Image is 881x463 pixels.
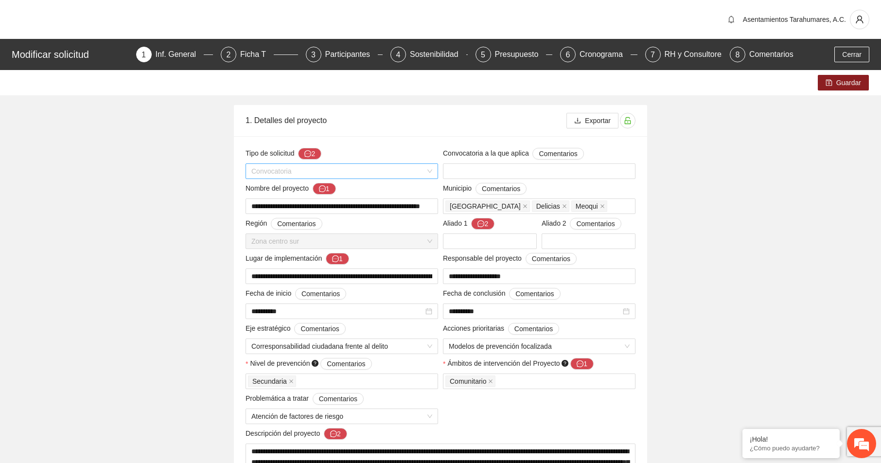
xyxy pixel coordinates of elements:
[248,375,296,387] span: Secundaria
[523,204,528,209] span: close
[476,183,527,195] button: Municipio
[227,51,231,59] span: 2
[570,218,621,230] button: Aliado 2
[450,201,521,212] span: [GEOGRAPHIC_DATA]
[295,288,346,300] button: Fecha de inicio
[620,117,635,125] span: unlock
[240,47,274,62] div: Ficha T
[495,47,546,62] div: Presupuesto
[313,393,364,405] button: Problemática a tratar
[156,47,204,62] div: Inf. General
[834,47,869,62] button: Cerrar
[443,183,527,195] span: Municipio
[251,339,432,354] span: Corresponsabilidad ciudadana frente al delito
[651,51,655,59] span: 7
[542,218,621,230] span: Aliado 2
[508,323,559,335] button: Acciones prioritarias
[576,218,615,229] span: Comentarios
[332,255,339,263] span: message
[585,115,611,126] span: Exportar
[294,323,345,335] button: Eje estratégico
[620,113,635,128] button: unlock
[246,218,322,230] span: Región
[560,47,637,62] div: 6Cronograma
[476,47,553,62] div: 5Presupuesto
[562,360,568,367] span: question-circle
[141,51,146,59] span: 1
[319,393,357,404] span: Comentarios
[577,360,583,368] span: message
[251,409,432,424] span: Atención de factores de riesgo
[56,130,134,228] span: Estamos en línea.
[445,375,495,387] span: Comunitario
[562,204,567,209] span: close
[536,201,560,212] span: Delicias
[396,51,401,59] span: 4
[136,47,213,62] div: 1Inf. General
[246,288,346,300] span: Fecha de inicio
[570,358,594,370] button: Ámbitos de intervención del Proyecto question-circle
[724,16,739,23] span: bell
[532,253,570,264] span: Comentarios
[445,200,530,212] span: Chihuahua
[51,50,163,62] div: Chatee con nosotros ahora
[723,12,739,27] button: bell
[743,16,846,23] span: Asentamientos Tarahumares, A.C.
[574,117,581,125] span: download
[566,113,618,128] button: downloadExportar
[749,47,793,62] div: Comentarios
[443,148,584,160] span: Convocatoria a la que aplica
[576,201,598,212] span: Meoqui
[277,218,316,229] span: Comentarios
[311,51,316,59] span: 3
[289,379,294,384] span: close
[246,428,347,440] span: Descripción del proyecto
[482,183,520,194] span: Comentarios
[390,47,468,62] div: 4Sostenibilidad
[566,51,570,59] span: 6
[300,323,339,334] span: Comentarios
[246,393,364,405] span: Problemática a tratar
[246,183,336,195] span: Nombre del proyecto
[330,430,337,438] span: message
[736,51,740,59] span: 8
[836,77,861,88] span: Guardar
[449,339,630,354] span: Modelos de prevención focalizada
[443,288,561,300] span: Fecha de conclusión
[730,47,793,62] div: 8Comentarios
[320,358,371,370] button: Nivel de prevención question-circle
[252,376,287,387] span: Secundaria
[221,47,298,62] div: 2Ficha T
[443,323,559,335] span: Acciones prioritarias
[481,51,485,59] span: 5
[488,379,493,384] span: close
[301,288,340,299] span: Comentarios
[12,47,130,62] div: Modificar solicitud
[443,253,577,265] span: Responsable del proyecto
[842,49,862,60] span: Cerrar
[326,253,349,265] button: Lugar de implementación
[514,323,553,334] span: Comentarios
[600,204,605,209] span: close
[5,266,185,300] textarea: Escriba su mensaje y pulse “Intro”
[571,200,607,212] span: Meoqui
[509,288,560,300] button: Fecha de conclusión
[271,218,322,230] button: Región
[665,47,733,62] div: RH y Consultores
[447,358,594,370] span: Ámbitos de intervención del Proyecto
[515,288,554,299] span: Comentarios
[159,5,183,28] div: Minimizar ventana de chat en vivo
[818,75,869,90] button: saveGuardar
[246,148,321,160] span: Tipo de solicitud
[532,148,583,160] button: Convocatoria a la que aplica
[250,358,371,370] span: Nivel de prevención
[324,428,347,440] button: Descripción del proyecto
[298,148,321,160] button: Tipo de solicitud
[304,150,311,158] span: message
[327,358,365,369] span: Comentarios
[526,253,577,265] button: Responsable del proyecto
[246,253,349,265] span: Lugar de implementación
[319,185,326,193] span: message
[471,218,494,230] button: Aliado 1
[850,15,869,24] span: user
